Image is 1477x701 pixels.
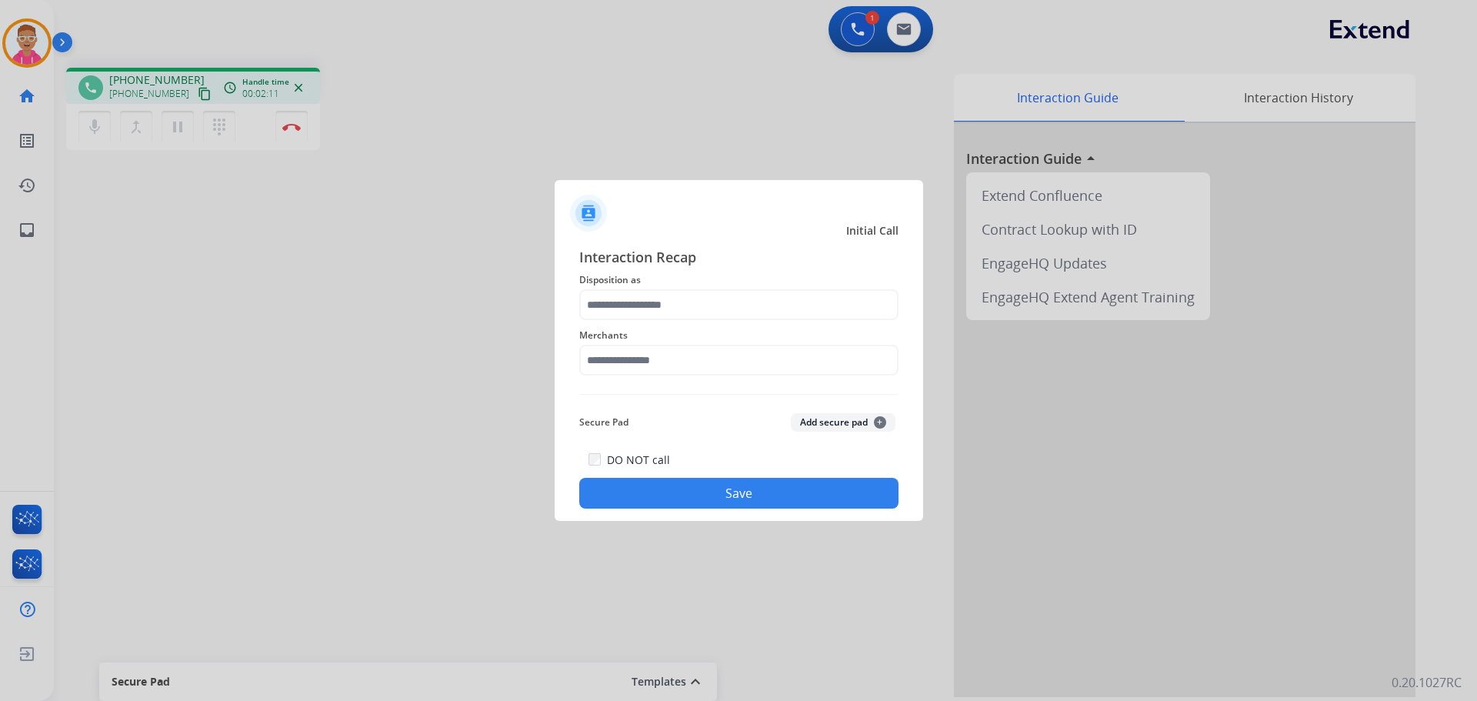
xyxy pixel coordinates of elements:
[579,478,899,509] button: Save
[607,452,670,468] label: DO NOT call
[579,246,899,271] span: Interaction Recap
[570,195,607,232] img: contactIcon
[579,394,899,395] img: contact-recap-line.svg
[791,413,895,432] button: Add secure pad+
[579,271,899,289] span: Disposition as
[874,416,886,429] span: +
[846,223,899,239] span: Initial Call
[579,326,899,345] span: Merchants
[579,413,628,432] span: Secure Pad
[1392,673,1462,692] p: 0.20.1027RC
